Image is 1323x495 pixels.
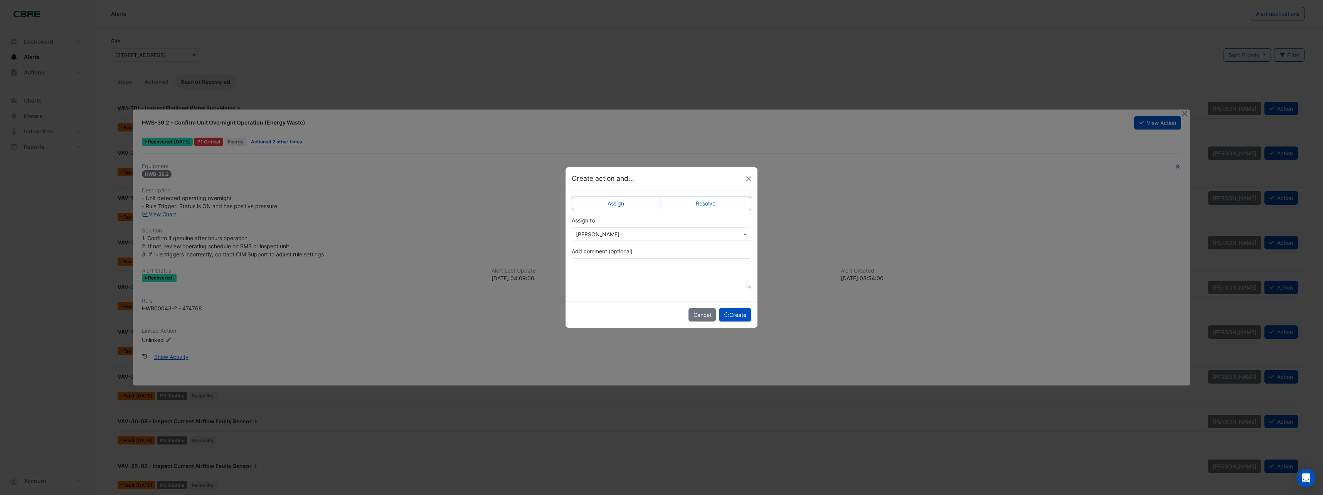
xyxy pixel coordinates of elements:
[1297,469,1315,487] div: Open Intercom Messenger
[572,197,660,210] label: Assign
[572,247,633,255] label: Add comment (optional)
[572,173,634,184] h5: Create action and...
[660,197,752,210] label: Resolve
[743,173,754,185] button: Close
[688,308,716,322] button: Cancel
[572,216,595,224] label: Assign to
[719,308,751,322] button: Create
